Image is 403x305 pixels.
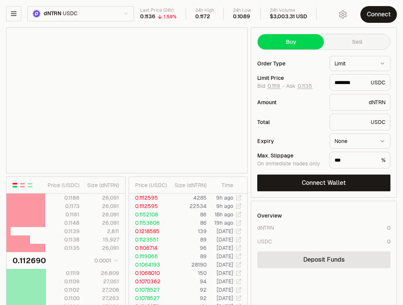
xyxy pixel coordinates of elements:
button: Show Sell Orders Only [19,182,25,188]
td: 0.1123551 [129,235,168,244]
div: 0 [387,238,390,245]
td: 94 [168,277,207,286]
div: Price ( USDC ) [46,181,80,189]
div: Limit Price [257,75,323,81]
div: USDC [257,238,272,245]
div: 15,927 [86,236,119,243]
time: [DATE] [217,270,233,276]
div: 0.1148 [46,219,80,227]
div: 24h Volume [270,8,307,13]
button: Connect [360,6,397,23]
time: [DATE] [217,253,233,260]
button: Sell [324,34,390,49]
td: 86 [168,219,207,227]
td: 4285 [168,194,207,202]
time: [DATE] [217,286,233,293]
div: 0.1173 [46,202,80,210]
time: [DATE] [217,245,233,251]
div: 0.1161 [46,211,80,218]
td: 0.1152108 [129,210,168,219]
div: USDC [330,114,390,130]
div: 24h Low [233,8,251,13]
td: 28190 [168,261,207,269]
div: 0.1100 [46,294,80,302]
div: 0 [387,224,390,232]
td: 0.1078527 [129,294,168,302]
div: 0.1139 [46,227,80,235]
td: 0.1112595 [129,202,168,210]
div: dNTRN [257,224,274,232]
time: [DATE] [217,278,233,285]
td: 89 [168,235,207,244]
td: 86 [168,210,207,219]
div: 27,051 [86,278,119,285]
time: [DATE] [217,261,233,268]
div: Max. Slippage [257,153,323,158]
div: 26,091 [86,202,119,210]
button: 0.0001 [92,256,119,265]
td: 150 [168,269,207,277]
span: USDC [63,10,77,17]
td: 0.1153606 [129,219,168,227]
iframe: Financial Chart [6,28,247,173]
td: 139 [168,227,207,235]
div: 27,206 [86,286,119,294]
td: 0.1078527 [129,286,168,294]
time: 9h ago [216,203,233,210]
button: Show Buy Orders Only [27,182,33,188]
img: dNTRN Logo [33,10,40,17]
div: 26,091 [86,211,119,218]
div: 0.1136 [140,13,155,20]
time: 18h ago [215,211,233,218]
td: 22534 [168,202,207,210]
div: 0.112690 [13,255,46,266]
div: 0.1119 [46,269,80,277]
td: 0.1064193 [129,261,168,269]
div: 0.1186 [46,194,80,202]
div: Overview [257,212,282,219]
td: 92 [168,294,207,302]
td: 92 [168,286,207,294]
button: Buy [258,34,324,49]
div: Expiry [257,138,323,144]
div: 0.1102 [46,286,80,294]
div: % [330,152,390,168]
td: 96 [168,244,207,252]
td: 0.1218585 [129,227,168,235]
div: 0.1109 [46,278,80,285]
span: Ask [286,83,313,90]
a: Deposit Funds [257,251,390,268]
div: 26,091 [86,194,119,202]
td: 0.1070362 [129,277,168,286]
time: [DATE] [217,228,233,235]
div: dNTRN [330,94,390,111]
div: 0.1135 [46,244,80,252]
div: Size ( dNTRN ) [174,181,207,189]
td: 0.1068010 [129,269,168,277]
span: dNTRN [44,10,61,17]
div: Total [257,119,323,125]
div: 26,091 [86,244,119,252]
div: 26,091 [86,219,119,227]
button: None [330,133,390,149]
div: Order Type [257,61,323,66]
time: [DATE] [217,236,233,243]
button: 0.1135 [297,83,313,89]
div: Size ( dNTRN ) [86,181,119,189]
time: [DATE] [217,295,233,302]
div: $3,003.31 USD [270,13,307,20]
div: 27,263 [86,294,119,302]
td: 0.1106714 [129,244,168,252]
div: 24h High [195,8,214,13]
time: 19h ago [214,219,233,226]
td: 0.1112595 [129,194,168,202]
div: 0.1089 [233,13,250,20]
span: Bid - [257,83,285,90]
button: Connect Wallet [257,175,390,191]
td: 89 [168,252,207,261]
td: 0.1119066 [129,252,168,261]
button: 0.1119 [267,83,281,89]
div: Last Price (24h) [140,8,177,13]
div: 2,811 [86,227,119,235]
div: 1.59% [164,14,177,20]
